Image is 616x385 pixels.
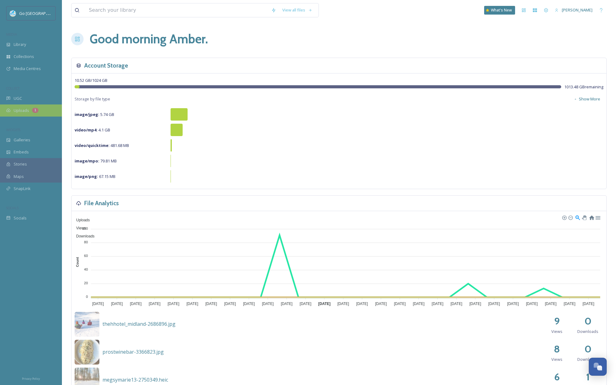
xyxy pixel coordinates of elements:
span: Privacy Policy [22,377,40,381]
tspan: 100 [82,226,88,230]
span: Collections [14,54,34,60]
span: Uploads [14,108,29,113]
tspan: [DATE] [507,302,519,306]
h3: Account Storage [84,61,128,70]
span: 1013.48 GB remaining [564,84,603,90]
h2: 1 [586,370,590,384]
tspan: [DATE] [413,302,425,306]
a: [PERSON_NAME] [552,4,596,16]
div: Panning [582,215,586,219]
span: [PERSON_NAME] [562,7,592,13]
tspan: [DATE] [186,302,198,306]
span: Storage by file type [75,96,110,102]
tspan: [DATE] [545,302,557,306]
div: Zoom Out [568,215,572,219]
span: Go [GEOGRAPHIC_DATA] [19,10,65,16]
h2: 6 [554,370,560,384]
tspan: [DATE] [243,302,255,306]
span: 79.81 MB [75,158,117,164]
span: UGC [14,95,22,101]
div: 1 [32,108,38,113]
tspan: [DATE] [205,302,217,306]
tspan: [DATE] [432,302,444,306]
tspan: [DATE] [224,302,236,306]
span: Embeds [14,149,29,155]
h2: 8 [554,342,560,356]
tspan: [DATE] [375,302,387,306]
span: Galleries [14,137,30,143]
h3: File Analytics [84,199,119,208]
tspan: [DATE] [300,302,311,306]
h2: 0 [584,342,592,356]
strong: image/jpeg : [75,112,99,117]
button: Open Chat [589,358,607,376]
span: 4.1 GB [75,127,110,133]
tspan: 80 [84,240,88,244]
text: Count [76,257,79,267]
tspan: [DATE] [488,302,500,306]
div: Selection Zoom [575,215,580,220]
tspan: [DATE] [451,302,462,306]
h1: Good morning Amber . [90,30,208,48]
tspan: 0 [86,295,88,299]
span: MEDIA [6,32,17,37]
span: SnapLink [14,186,31,192]
tspan: 20 [84,281,88,285]
span: 481.68 MB [75,143,129,148]
span: Maps [14,174,24,179]
span: Downloads [577,356,598,362]
span: Views [72,226,86,230]
strong: image/png : [75,174,98,179]
div: Menu [595,215,600,220]
h2: 9 [554,314,560,329]
span: thehhotel_midland-2686896.jpg [102,321,176,327]
span: prostwinebar-3366823.jpg [102,348,164,355]
input: Search your library [86,3,268,17]
span: Media Centres [14,66,41,72]
span: Uploads [72,218,90,222]
tspan: [DATE] [262,302,274,306]
h2: 0 [584,314,592,329]
span: 10.52 GB / 1024 GB [75,77,107,83]
tspan: [DATE] [564,302,575,306]
tspan: [DATE] [92,302,104,306]
tspan: [DATE] [111,302,123,306]
tspan: [DATE] [149,302,161,306]
span: WIDGETS [6,127,20,132]
span: Downloads [72,234,94,238]
button: Show More [570,93,603,105]
img: c3779420-4ae3-4067-aebe-3ace1f5b1254.jpg [75,340,99,365]
tspan: [DATE] [469,302,481,306]
span: Stories [14,161,27,167]
tspan: [DATE] [168,302,180,306]
span: 67.15 MB [75,174,115,179]
strong: video/quicktime : [75,143,110,148]
tspan: [DATE] [583,302,594,306]
tspan: [DATE] [356,302,368,306]
img: 709e1b17-0c2f-4387-b1f5-694510e948cc.jpg [75,312,99,337]
tspan: [DATE] [337,302,349,306]
tspan: [DATE] [318,302,331,306]
tspan: 60 [84,254,88,258]
strong: video/mp4 : [75,127,98,133]
span: SOCIALS [6,206,19,210]
a: View all files [279,4,315,16]
span: Views [551,329,562,334]
span: Library [14,42,26,47]
tspan: [DATE] [281,302,293,306]
img: GoGreatLogo_MISkies_RegionalTrails%20%281%29.png [10,10,16,16]
span: Socials [14,215,27,221]
tspan: [DATE] [526,302,538,306]
tspan: [DATE] [394,302,406,306]
tspan: 40 [84,268,88,271]
a: What's New [484,6,515,15]
span: Views [551,356,562,362]
tspan: [DATE] [130,302,142,306]
span: Downloads [577,329,598,334]
span: megsymarie13-2750349.heic [102,376,168,383]
span: COLLECT [6,86,20,91]
span: 5.74 GB [75,112,114,117]
div: Reset Zoom [589,215,594,220]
